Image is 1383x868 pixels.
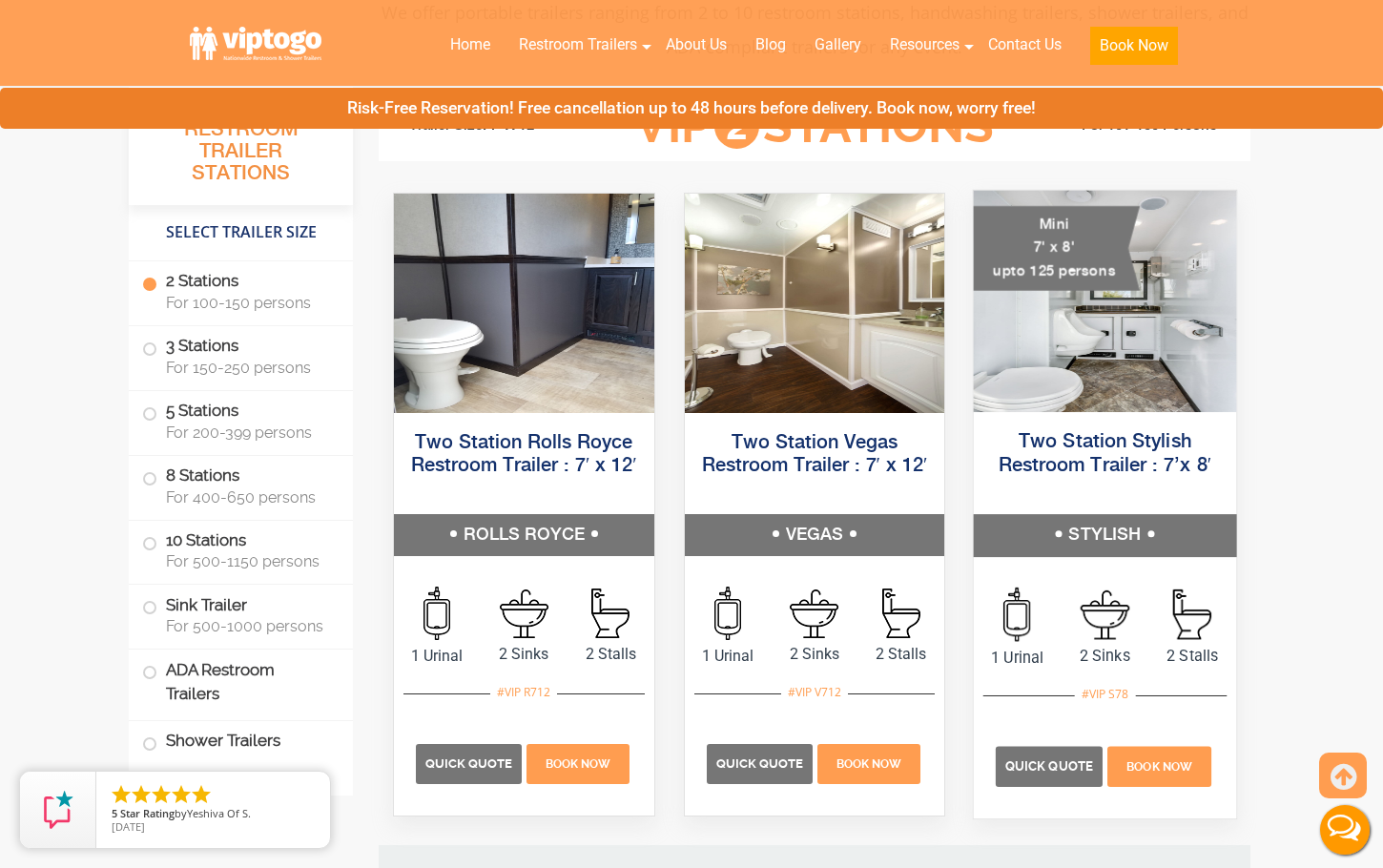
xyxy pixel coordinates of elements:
a: Book Now [525,754,632,772]
h5: ROLLS ROYCE [394,514,654,556]
span: 1 Urinal [974,646,1062,669]
span: Star Rating [120,806,175,820]
span: by [112,808,315,821]
img: an icon of urinal [423,587,450,640]
span: 5 [112,806,117,820]
a: Restroom Trailers [505,24,651,66]
a: Resources [876,24,974,66]
a: Blog [741,24,800,66]
img: Review Rating [39,791,77,829]
span: 2 Stalls [1149,644,1237,667]
a: Quick Quote [707,754,815,772]
div: Mini 7' x 8' upto 125 persons [974,206,1140,291]
div: #VIP R712 [490,680,557,705]
h3: VIP Stations [606,100,1023,153]
a: Two Station Vegas Restroom Trailer : 7′ x 12′ [702,433,928,476]
h5: VEGAS [685,514,945,556]
label: ADA Restroom Trailers [142,650,340,714]
span: 2 Stalls [857,643,944,666]
img: an icon of urinal [1004,588,1031,642]
li:  [130,783,153,806]
span: Quick Quote [425,756,512,771]
span: For 150-250 persons [166,359,330,377]
span: For 200-399 persons [166,424,330,442]
span: For 100-150 persons [166,294,330,312]
div: #VIP S78 [1075,682,1136,707]
a: Book Now [815,754,922,772]
span: Quick Quote [1005,759,1093,774]
h4: Select Trailer Size [129,215,353,251]
img: an icon of stall [591,589,630,638]
span: Book Now [546,757,610,771]
img: Side view of two station restroom trailer with separate doors for males and females [685,194,945,413]
label: 3 Stations [142,326,340,385]
label: Sink Trailer [142,585,340,644]
img: an icon of sink [500,589,548,638]
label: 5 Stations [142,391,340,450]
label: Shower Trailers [142,721,340,762]
img: an icon of stall [1173,589,1211,640]
img: an icon of sink [790,589,838,638]
a: Book Now [1105,756,1214,775]
img: an icon of urinal [714,587,741,640]
span: Quick Quote [716,756,803,771]
img: Side view of two station restroom trailer with separate doors for males and females [394,194,654,413]
h3: All Portable Restroom Trailer Stations [129,91,353,205]
span: Book Now [1127,760,1193,774]
a: Book Now [1076,24,1192,76]
span: 1 Urinal [685,645,772,668]
span: 2 Stalls [568,643,654,666]
span: For 500-1000 persons [166,617,330,635]
a: Two Station Rolls Royce Restroom Trailer : 7′ x 12′ [411,433,637,476]
span: 2 Sinks [1062,644,1149,667]
label: 2 Stations [142,261,340,320]
a: Home [436,24,505,66]
li:  [110,783,133,806]
a: Gallery [800,24,876,66]
img: an icon of stall [882,589,920,638]
a: Quick Quote [996,756,1105,775]
label: 10 Stations [142,521,340,580]
a: Contact Us [974,24,1076,66]
h5: STYLISH [974,514,1236,556]
li:  [170,783,193,806]
a: Quick Quote [416,754,525,772]
span: [DATE] [112,819,145,834]
div: #VIP V712 [781,680,848,705]
button: Book Now [1090,27,1178,65]
span: 1 Urinal [394,645,481,668]
a: About Us [651,24,741,66]
li:  [150,783,173,806]
span: Book Now [836,757,901,771]
li:  [190,783,213,806]
span: 2 Sinks [772,643,858,666]
label: 8 Stations [142,456,340,515]
span: For 400-650 persons [166,488,330,506]
span: For 500-1150 persons [166,552,330,570]
img: A mini restroom trailer with two separate stations and separate doors for males and females [974,191,1236,412]
img: an icon of sink [1081,589,1130,639]
a: Two Station Stylish Restroom Trailer : 7’x 8′ [999,432,1212,475]
button: Live Chat [1307,792,1383,868]
span: Yeshiva Of S. [187,806,251,820]
span: 2 Sinks [481,643,568,666]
